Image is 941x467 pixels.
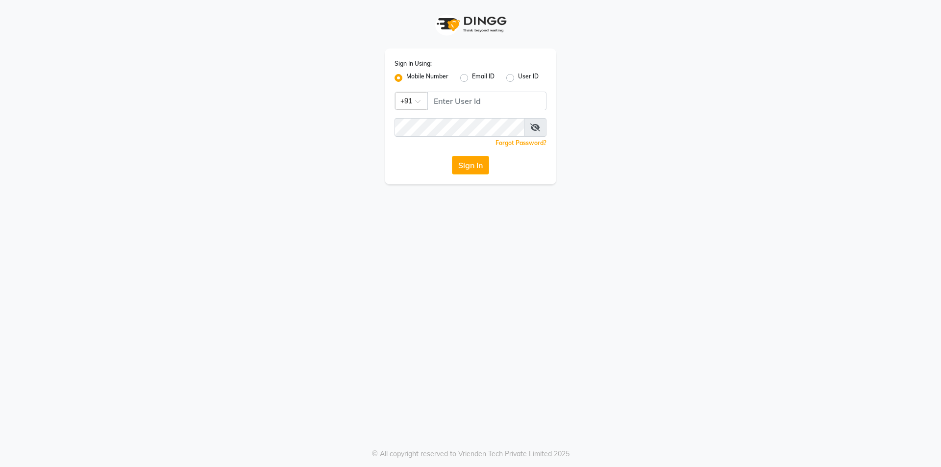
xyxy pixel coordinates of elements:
button: Sign In [452,156,489,174]
a: Forgot Password? [495,139,546,147]
input: Username [395,118,524,137]
label: Mobile Number [406,72,448,84]
input: Username [427,92,546,110]
label: Sign In Using: [395,59,432,68]
label: Email ID [472,72,495,84]
label: User ID [518,72,539,84]
img: logo1.svg [431,10,510,39]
